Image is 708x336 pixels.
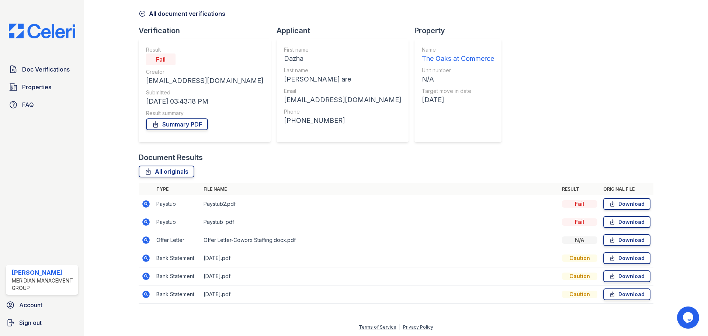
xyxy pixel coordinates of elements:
[19,318,42,327] span: Sign out
[146,53,176,65] div: Fail
[422,46,494,53] div: Name
[422,67,494,74] div: Unit number
[603,252,650,264] a: Download
[146,110,263,117] div: Result summary
[603,270,650,282] a: Download
[146,68,263,76] div: Creator
[422,95,494,105] div: [DATE]
[284,74,401,84] div: [PERSON_NAME] are
[277,25,414,36] div: Applicant
[284,67,401,74] div: Last name
[3,298,81,312] a: Account
[559,183,600,195] th: Result
[603,216,650,228] a: Download
[12,277,75,292] div: Meridian Management Group
[399,324,400,330] div: |
[146,89,263,96] div: Submitted
[6,62,78,77] a: Doc Verifications
[6,97,78,112] a: FAQ
[201,267,559,285] td: [DATE].pdf
[603,198,650,210] a: Download
[19,301,42,309] span: Account
[146,46,263,53] div: Result
[284,108,401,115] div: Phone
[22,83,51,91] span: Properties
[414,25,507,36] div: Property
[146,96,263,107] div: [DATE] 03:43:18 PM
[201,213,559,231] td: Paystub .pdf
[139,152,203,163] div: Document Results
[562,200,597,208] div: Fail
[201,195,559,213] td: Paystub2.pdf
[284,95,401,105] div: [EMAIL_ADDRESS][DOMAIN_NAME]
[562,273,597,280] div: Caution
[603,234,650,246] a: Download
[201,249,559,267] td: [DATE].pdf
[3,24,81,38] img: CE_Logo_Blue-a8612792a0a2168367f1c8372b55b34899dd931a85d93a1a3d3e32e68fde9ad4.png
[201,231,559,249] td: Offer Letter-Coworx Staffing.docx.pdf
[284,53,401,64] div: Dazha
[153,285,201,304] td: Bank Statement
[422,46,494,64] a: Name The Oaks at Commerce
[284,87,401,95] div: Email
[22,100,34,109] span: FAQ
[284,46,401,53] div: First name
[139,166,194,177] a: All originals
[359,324,396,330] a: Terms of Service
[139,9,225,18] a: All document verifications
[562,291,597,298] div: Caution
[139,25,277,36] div: Verification
[153,249,201,267] td: Bank Statement
[22,65,70,74] span: Doc Verifications
[201,183,559,195] th: File name
[562,236,597,244] div: N/A
[284,115,401,126] div: [PHONE_NUMBER]
[153,195,201,213] td: Paystub
[153,213,201,231] td: Paystub
[153,231,201,249] td: Offer Letter
[153,267,201,285] td: Bank Statement
[422,87,494,95] div: Target move in date
[562,254,597,262] div: Caution
[12,268,75,277] div: [PERSON_NAME]
[422,74,494,84] div: N/A
[562,218,597,226] div: Fail
[146,76,263,86] div: [EMAIL_ADDRESS][DOMAIN_NAME]
[146,118,208,130] a: Summary PDF
[603,288,650,300] a: Download
[201,285,559,304] td: [DATE].pdf
[153,183,201,195] th: Type
[403,324,433,330] a: Privacy Policy
[6,80,78,94] a: Properties
[422,53,494,64] div: The Oaks at Commerce
[600,183,653,195] th: Original file
[677,306,701,329] iframe: chat widget
[3,315,81,330] a: Sign out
